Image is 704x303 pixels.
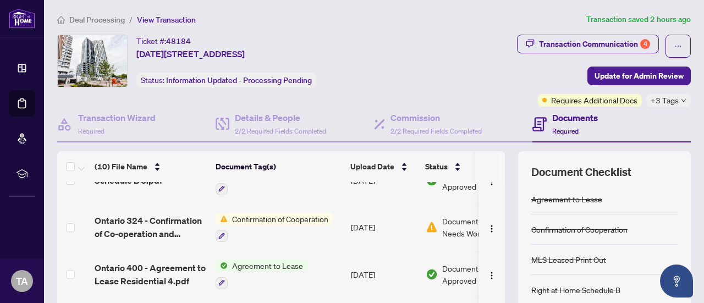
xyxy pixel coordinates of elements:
h4: Details & People [235,111,326,124]
span: Status [425,161,448,173]
button: Logo [483,218,501,236]
span: 2/2 Required Fields Completed [235,127,326,135]
button: Logo [483,266,501,283]
img: Logo [487,271,496,280]
span: TA [16,273,28,289]
h4: Transaction Wizard [78,111,156,124]
span: Required [552,127,579,135]
button: Open asap [660,265,693,298]
span: Required [78,127,105,135]
img: Logo [487,224,496,233]
img: logo [9,8,35,29]
th: Upload Date [346,151,421,182]
span: (10) File Name [95,161,147,173]
h4: Commission [391,111,482,124]
span: 2/2 Required Fields Completed [391,127,482,135]
span: Upload Date [350,161,394,173]
h4: Documents [552,111,598,124]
